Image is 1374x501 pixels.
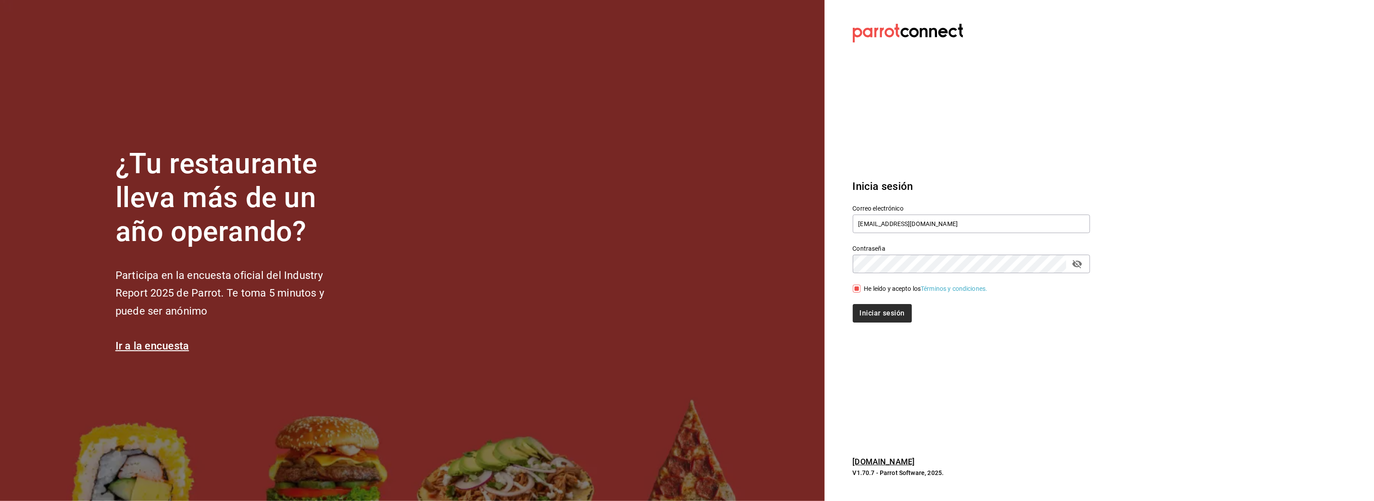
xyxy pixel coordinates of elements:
[853,246,1090,252] label: Contraseña
[853,215,1090,233] input: Ingresa tu correo electrónico
[116,267,354,320] h2: Participa en la encuesta oficial del Industry Report 2025 de Parrot. Te toma 5 minutos y puede se...
[116,147,354,249] h1: ¿Tu restaurante lleva más de un año operando?
[864,284,988,293] div: He leído y acepto los
[853,178,1090,194] h3: Inicia sesión
[1070,256,1085,271] button: passwordField
[853,457,915,466] a: [DOMAIN_NAME]
[853,468,1090,477] p: V1.70.7 - Parrot Software, 2025.
[116,340,189,352] a: Ir a la encuesta
[921,285,987,292] a: Términos y condiciones.
[853,304,912,323] button: Iniciar sesión
[853,206,1090,212] label: Correo electrónico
